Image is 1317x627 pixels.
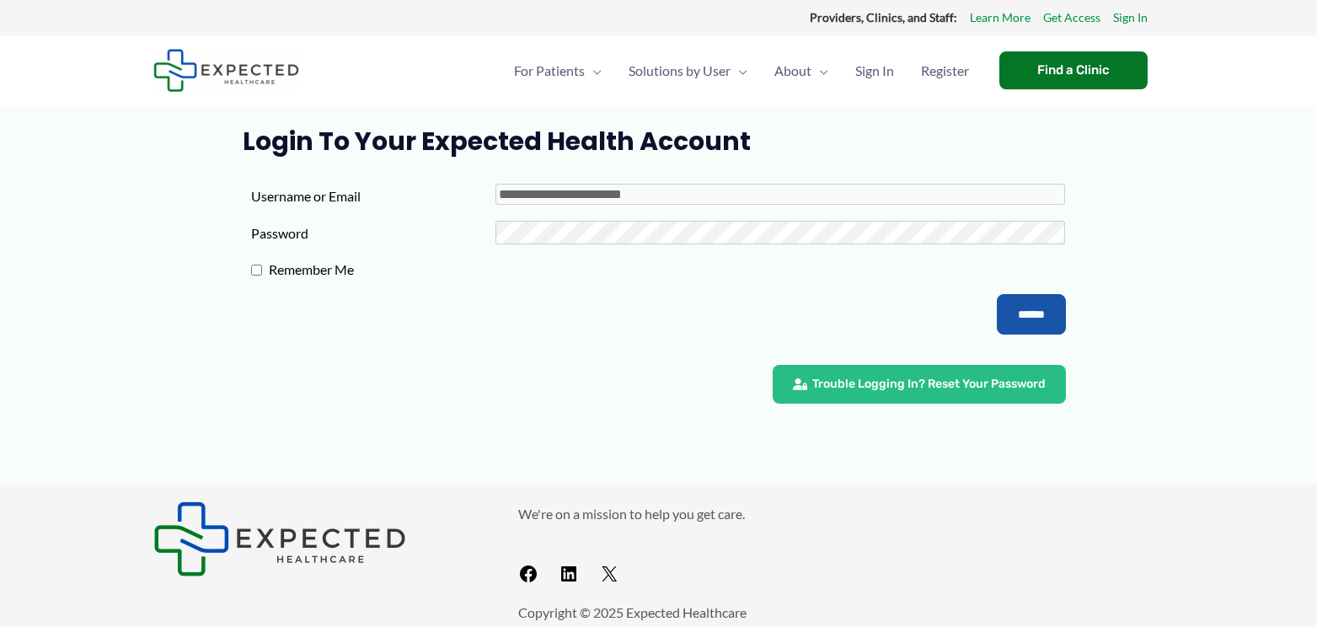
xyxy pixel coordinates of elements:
[514,41,585,100] span: For Patients
[1113,7,1148,29] a: Sign In
[731,41,747,100] span: Menu Toggle
[999,51,1148,89] a: Find a Clinic
[812,378,1046,390] span: Trouble Logging In? Reset Your Password
[251,184,495,209] label: Username or Email
[518,604,747,620] span: Copyright © 2025 Expected Healthcare
[518,501,1164,592] aside: Footer Widget 2
[970,7,1031,29] a: Learn More
[774,41,811,100] span: About
[153,501,476,576] aside: Footer Widget 1
[615,41,761,100] a: Solutions by UserMenu Toggle
[153,501,406,576] img: Expected Healthcare Logo - side, dark font, small
[810,10,957,24] strong: Providers, Clinics, and Staff:
[243,126,1074,157] h1: Login to Your Expected Health Account
[585,41,602,100] span: Menu Toggle
[251,221,495,246] label: Password
[811,41,828,100] span: Menu Toggle
[907,41,982,100] a: Register
[773,365,1066,404] a: Trouble Logging In? Reset Your Password
[761,41,842,100] a: AboutMenu Toggle
[501,41,615,100] a: For PatientsMenu Toggle
[629,41,731,100] span: Solutions by User
[153,49,299,92] img: Expected Healthcare Logo - side, dark font, small
[1043,7,1100,29] a: Get Access
[921,41,969,100] span: Register
[518,501,1164,527] p: We're on a mission to help you get care.
[842,41,907,100] a: Sign In
[262,257,506,282] label: Remember Me
[855,41,894,100] span: Sign In
[501,41,982,100] nav: Primary Site Navigation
